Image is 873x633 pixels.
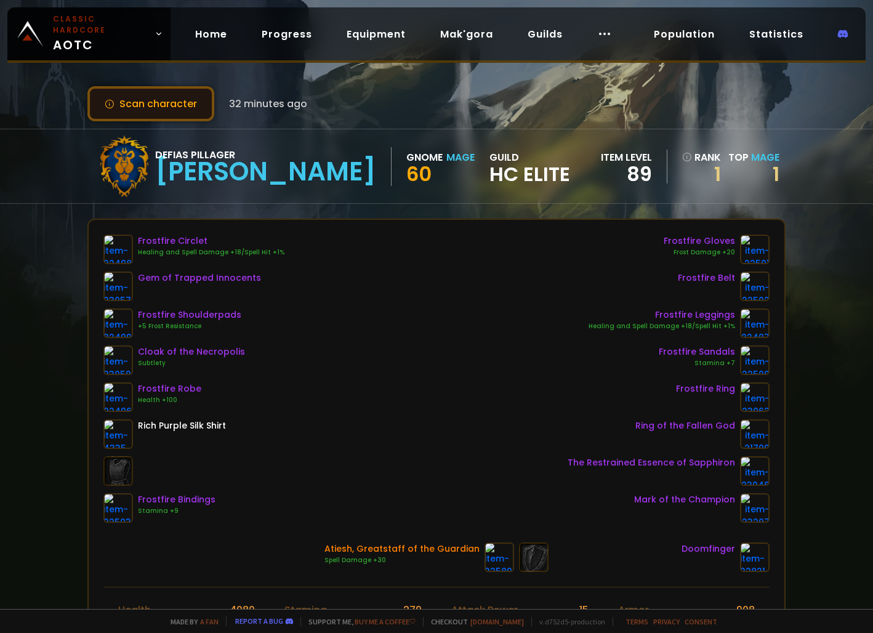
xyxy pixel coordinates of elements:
[155,147,376,163] div: Defias Pillager
[103,493,133,523] img: item-22503
[601,165,652,183] div: 89
[103,345,133,375] img: item-23050
[489,150,570,183] div: guild
[740,345,770,375] img: item-22500
[324,542,480,555] div: Atiesh, Greatstaff of the Guardian
[252,22,322,47] a: Progress
[406,150,443,165] div: Gnome
[751,150,779,164] span: Mage
[485,542,514,572] img: item-22589
[430,22,503,47] a: Mak'gora
[470,617,524,626] a: [DOMAIN_NAME]
[739,22,813,47] a: Statistics
[138,395,201,405] div: Health +100
[403,602,422,618] div: 279
[644,22,725,47] a: Population
[155,163,376,181] div: [PERSON_NAME]
[446,150,475,165] div: Mage
[185,22,237,47] a: Home
[740,272,770,301] img: item-22502
[229,96,307,111] span: 32 minutes ago
[53,14,150,36] small: Classic Hardcore
[118,602,151,618] div: Health
[103,272,133,301] img: item-23057
[87,86,214,121] button: Scan character
[664,248,735,257] div: Frost Damage +20
[740,308,770,338] img: item-22497
[138,308,241,321] div: Frostfire Shoulderpads
[659,345,735,358] div: Frostfire Sandals
[138,358,245,368] div: Subtlety
[103,235,133,264] img: item-22498
[773,160,779,188] a: 1
[337,22,416,47] a: Equipment
[626,617,648,626] a: Terms
[103,419,133,449] img: item-4335
[138,321,241,331] div: +5 Frost Resistance
[740,382,770,412] img: item-23062
[728,150,779,165] div: Top
[518,22,573,47] a: Guilds
[284,602,327,618] div: Stamina
[489,165,570,183] span: HC Elite
[740,493,770,523] img: item-23207
[138,345,245,358] div: Cloak of the Necropolis
[740,456,770,486] img: item-23046
[678,272,735,284] div: Frostfire Belt
[740,542,770,572] img: item-22821
[682,165,721,183] a: 1
[138,248,284,257] div: Healing and Spell Damage +18/Spell Hit +1%
[676,382,735,395] div: Frostfire Ring
[736,602,755,618] div: 908
[230,602,255,618] div: 4080
[200,617,219,626] a: a fan
[740,419,770,449] img: item-21709
[7,7,171,60] a: Classic HardcoreAOTC
[324,555,480,565] div: Spell Damage +30
[53,14,150,54] span: AOTC
[235,616,283,626] a: Report a bug
[740,235,770,264] img: item-22501
[138,382,201,395] div: Frostfire Robe
[618,602,649,618] div: Armor
[601,150,652,165] div: item level
[568,456,735,469] div: The Restrained Essence of Sapphiron
[682,542,735,555] div: Doomfinger
[664,235,735,248] div: Frostfire Gloves
[682,150,721,165] div: rank
[138,419,226,432] div: Rich Purple Silk Shirt
[406,160,432,188] span: 60
[138,272,261,284] div: Gem of Trapped Innocents
[635,419,735,432] div: Ring of the Fallen God
[685,617,717,626] a: Consent
[659,358,735,368] div: Stamina +7
[103,382,133,412] img: item-22496
[138,493,215,506] div: Frostfire Bindings
[589,308,735,321] div: Frostfire Leggings
[138,235,284,248] div: Frostfire Circlet
[103,308,133,338] img: item-22499
[531,617,605,626] span: v. d752d5 - production
[300,617,416,626] span: Support me,
[589,321,735,331] div: Healing and Spell Damage +18/Spell Hit +1%
[138,506,215,516] div: Stamina +9
[634,493,735,506] div: Mark of the Champion
[423,617,524,626] span: Checkout
[579,602,589,618] div: 15
[355,617,416,626] a: Buy me a coffee
[451,602,518,618] div: Attack Power
[653,617,680,626] a: Privacy
[163,617,219,626] span: Made by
